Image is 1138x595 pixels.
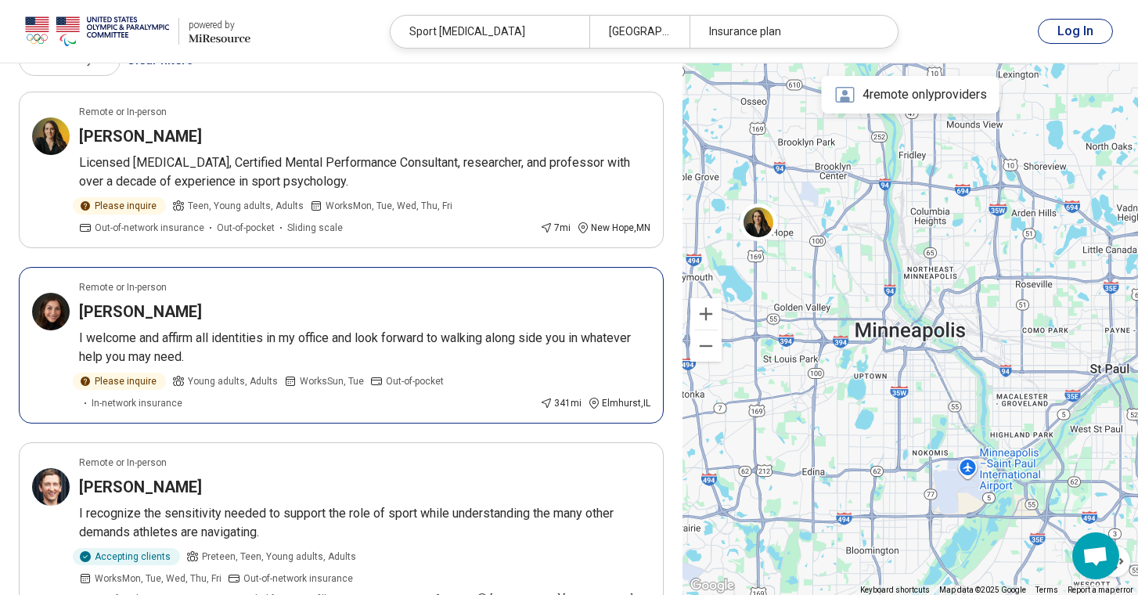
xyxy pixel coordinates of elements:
[92,396,182,410] span: In-network insurance
[79,301,202,323] h3: [PERSON_NAME]
[79,456,167,470] p: Remote or In-person
[326,199,452,213] span: Works Mon, Tue, Wed, Thu, Fri
[588,396,650,410] div: Elmhurst , IL
[202,550,356,564] span: Preteen, Teen, Young adults, Adults
[95,572,221,586] span: Works Mon, Tue, Wed, Thu, Fri
[690,330,722,362] button: Zoom out
[188,374,278,388] span: Young adults, Adults
[25,13,250,50] a: USOPCpowered by
[73,548,180,565] div: Accepting clients
[243,572,353,586] span: Out-of-network insurance
[73,197,166,215] div: Please inquire
[589,16,689,48] div: [GEOGRAPHIC_DATA], [GEOGRAPHIC_DATA]
[690,16,888,48] div: Insurance plan
[79,504,650,542] p: I recognize the sensitivity needed to support the role of sport while understanding the many othe...
[95,221,204,235] span: Out-of-network insurance
[79,476,202,498] h3: [PERSON_NAME]
[822,76,999,114] div: 4 remote only providers
[939,586,1026,594] span: Map data ©2025 Google
[1038,19,1113,44] button: Log In
[577,221,650,235] div: New Hope , MN
[1072,532,1119,579] div: Open chat
[25,13,169,50] img: USOPC
[73,373,166,390] div: Please inquire
[217,221,275,235] span: Out-of-pocket
[540,396,582,410] div: 341 mi
[79,329,650,366] p: I welcome and affirm all identities in my office and look forward to walking along side you in wh...
[1035,586,1058,594] a: Terms (opens in new tab)
[300,374,364,388] span: Works Sun, Tue
[79,280,167,294] p: Remote or In-person
[79,153,650,191] p: Licensed [MEDICAL_DATA], Certified Mental Performance Consultant, researcher, and professor with ...
[540,221,571,235] div: 7 mi
[79,105,167,119] p: Remote or In-person
[287,221,343,235] span: Sliding scale
[386,374,444,388] span: Out-of-pocket
[188,199,304,213] span: Teen, Young adults, Adults
[79,125,202,147] h3: [PERSON_NAME]
[391,16,589,48] div: Sport [MEDICAL_DATA]
[690,298,722,330] button: Zoom in
[189,18,250,32] div: powered by
[1068,586,1133,594] a: Report a map error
